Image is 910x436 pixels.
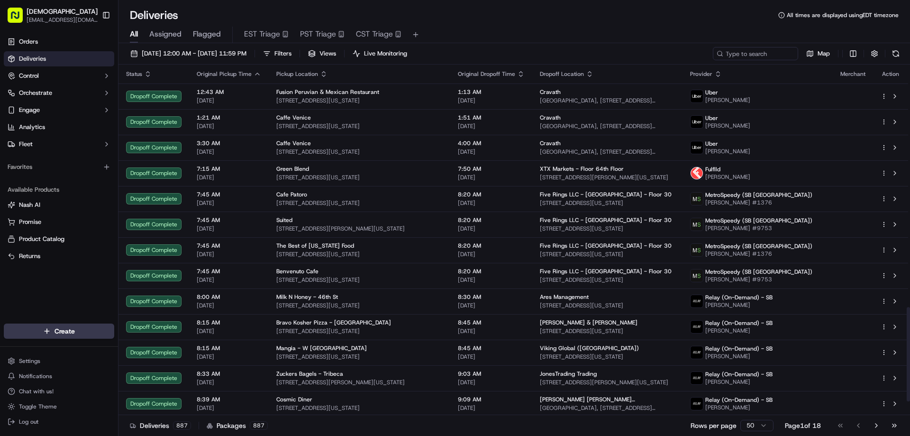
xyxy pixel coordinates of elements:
button: Views [304,47,340,60]
span: [PERSON_NAME] [705,173,750,181]
span: Promise [19,218,41,226]
span: [DATE] 12:00 AM - [DATE] 11:59 PM [142,49,246,58]
button: Nash AI [4,197,114,213]
span: [PERSON_NAME] [705,148,750,155]
span: MetroSpeedy (SB [GEOGRAPHIC_DATA]) [705,242,812,250]
button: Toggle Theme [4,400,114,413]
img: relay_logo_black.png [691,372,703,384]
button: Orchestrate [4,85,114,101]
span: Cosmic Diner [276,396,312,403]
span: [DATE] [458,174,525,181]
span: Cravath [540,139,561,147]
div: 887 [173,421,191,430]
span: [PERSON_NAME] & [PERSON_NAME] [540,319,637,326]
span: [DATE] [197,250,261,258]
span: Engage [19,106,40,114]
span: Five Rings LLC - [GEOGRAPHIC_DATA] - Floor 30 [540,216,672,224]
span: Original Pickup Time [197,70,252,78]
span: [DATE] [197,174,261,181]
span: Benvenuto Cafe [276,268,318,275]
img: relay_logo_black.png [691,321,703,333]
button: Returns [4,249,114,264]
span: 8:45 AM [458,319,525,326]
span: [STREET_ADDRESS][US_STATE] [276,199,443,207]
span: XTX Markets - Floor 64th Floor [540,165,624,173]
span: [DATE] [458,148,525,156]
span: Relay (On-Demand) - SB [705,371,773,378]
span: Toggle Theme [19,403,57,410]
a: Promise [8,218,110,226]
span: 8:20 AM [458,242,525,250]
button: [DEMOGRAPHIC_DATA] [27,7,98,16]
img: uber-new-logo.jpeg [691,90,703,102]
span: 7:45 AM [197,268,261,275]
span: [DATE] [197,122,261,130]
span: Uber [705,89,718,96]
button: Filters [259,47,296,60]
span: 1:21 AM [197,114,261,121]
span: Relay (On-Demand) - SB [705,294,773,301]
span: [STREET_ADDRESS][US_STATE] [276,327,443,335]
span: Cravath [540,114,561,121]
img: profile_Fulflld_OnFleet_Thistle_SF.png [691,167,703,179]
span: Fleet [19,140,33,148]
span: Mangia - W [GEOGRAPHIC_DATA] [276,344,367,352]
span: JonesTrading Trading [540,370,597,378]
span: [PERSON_NAME] [705,96,750,104]
span: 1:13 AM [458,88,525,96]
span: Bravo Kosher Pizza - [GEOGRAPHIC_DATA] [276,319,391,326]
span: Chat with us! [19,388,54,395]
span: [STREET_ADDRESS][PERSON_NAME][US_STATE] [540,379,675,386]
div: Page 1 of 18 [785,421,821,430]
span: Views [319,49,336,58]
span: [DATE] [458,353,525,361]
span: [PERSON_NAME] #1376 [705,250,812,258]
span: Zuckers Bagels - Tribeca [276,370,343,378]
span: [STREET_ADDRESS][US_STATE] [276,122,443,130]
span: [STREET_ADDRESS][US_STATE] [540,327,675,335]
span: PST Triage [300,28,336,40]
span: [DATE] [458,404,525,412]
span: [PERSON_NAME] [705,404,773,411]
span: Nash AI [19,201,40,209]
img: relay_logo_black.png [691,295,703,307]
span: Merchant [840,70,865,78]
span: 9:03 AM [458,370,525,378]
span: Deliveries [19,55,46,63]
span: [STREET_ADDRESS][US_STATE] [540,302,675,309]
span: Caffe Venice [276,139,311,147]
span: 7:45 AM [197,216,261,224]
span: [STREET_ADDRESS][PERSON_NAME][US_STATE] [276,379,443,386]
span: [PERSON_NAME] #9753 [705,224,812,232]
span: Control [19,72,39,80]
span: [STREET_ADDRESS][US_STATE] [276,97,443,104]
span: 12:43 AM [197,88,261,96]
span: Orders [19,37,38,46]
span: [STREET_ADDRESS][US_STATE] [276,148,443,156]
span: Five Rings LLC - [GEOGRAPHIC_DATA] - Floor 30 [540,191,672,198]
button: Fleet [4,137,114,152]
span: Status [126,70,142,78]
button: Create [4,324,114,339]
span: [STREET_ADDRESS][US_STATE] [276,404,443,412]
button: Control [4,68,114,83]
span: Cafe Patoro [276,191,307,198]
button: Map [802,47,834,60]
span: [STREET_ADDRESS][US_STATE] [276,250,443,258]
h1: Deliveries [130,8,178,23]
span: Assigned [149,28,182,40]
span: All times are displayed using EDT timezone [787,11,899,19]
span: [PERSON_NAME] [705,378,773,386]
span: 8:15 AM [197,319,261,326]
span: 7:45 AM [197,242,261,250]
span: [DATE] [458,276,525,284]
span: [DATE] [197,327,261,335]
span: Product Catalog [19,235,64,243]
span: [STREET_ADDRESS][US_STATE] [276,276,443,284]
span: EST Triage [244,28,280,40]
button: Log out [4,415,114,428]
span: Relay (On-Demand) - SB [705,396,773,404]
span: MetroSpeedy (SB [GEOGRAPHIC_DATA]) [705,217,812,224]
span: Map [818,49,830,58]
span: Viking Global ([GEOGRAPHIC_DATA]) [540,344,639,352]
